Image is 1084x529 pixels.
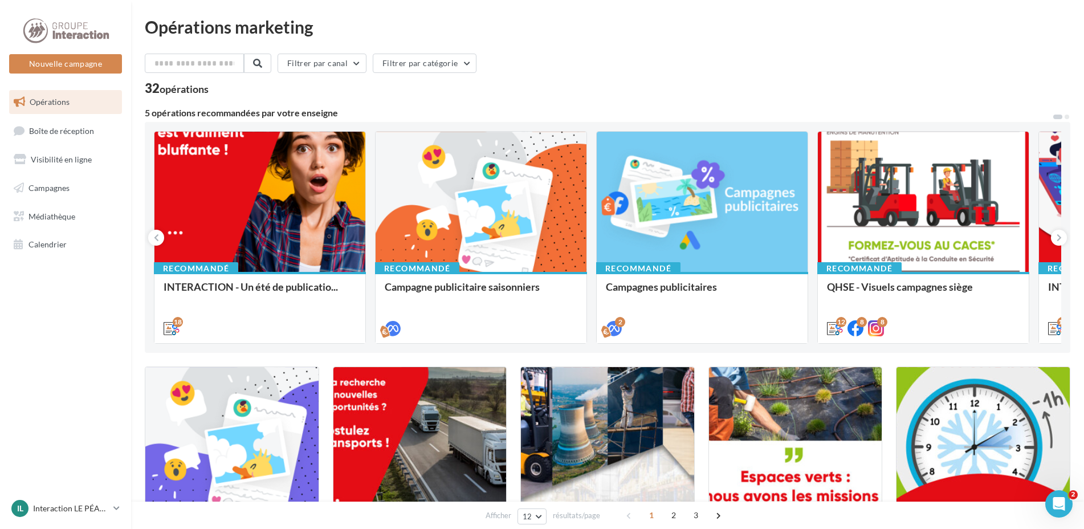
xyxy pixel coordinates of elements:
span: 2 [1069,490,1078,499]
a: Médiathèque [7,205,124,229]
span: QHSE - Visuels campagnes siège [827,280,973,293]
button: Filtrer par catégorie [373,54,476,73]
div: Recommandé [817,262,902,275]
div: 5 opérations recommandées par votre enseigne [145,108,1052,117]
span: 1 [642,506,661,524]
div: Recommandé [596,262,680,275]
button: 12 [517,508,547,524]
div: Recommandé [154,262,238,275]
a: Visibilité en ligne [7,148,124,172]
div: 8 [877,317,887,327]
div: 18 [173,317,183,327]
div: 8 [857,317,867,327]
div: 12 [1057,317,1067,327]
div: 32 [145,82,209,95]
span: Médiathèque [28,211,75,221]
div: Opérations marketing [145,18,1070,35]
a: Opérations [7,90,124,114]
span: INTERACTION - Un été de publicatio... [164,280,338,293]
div: Recommandé [375,262,459,275]
div: 12 [836,317,846,327]
div: opérations [160,84,209,94]
span: Opérations [30,97,70,107]
span: Campagnes [28,183,70,193]
span: Boîte de réception [29,125,94,135]
span: Afficher [486,510,511,521]
span: Calendrier [28,239,67,249]
a: Boîte de réception [7,119,124,143]
a: Calendrier [7,233,124,257]
a: IL Interaction LE PÉAGE DE ROUSSILLON [9,498,122,519]
button: Filtrer par canal [278,54,366,73]
span: 12 [523,512,532,521]
span: résultats/page [553,510,600,521]
a: Campagnes [7,176,124,200]
span: IL [17,503,23,514]
iframe: Intercom live chat [1045,490,1073,518]
span: 3 [687,506,705,524]
button: Nouvelle campagne [9,54,122,74]
span: 2 [665,506,683,524]
div: 2 [615,317,625,327]
span: Visibilité en ligne [31,154,92,164]
span: Campagne publicitaire saisonniers [385,280,540,293]
span: Campagnes publicitaires [606,280,717,293]
p: Interaction LE PÉAGE DE ROUSSILLON [33,503,109,514]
